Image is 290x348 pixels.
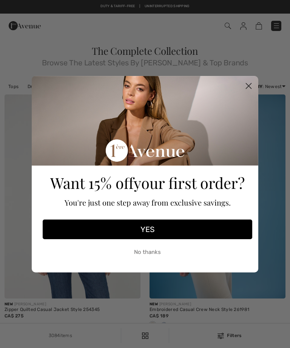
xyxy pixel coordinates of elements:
[65,197,231,207] span: You're just one step away from exclusive savings.
[43,220,252,239] button: YES
[242,79,255,93] button: Close dialog
[134,173,245,193] span: your first order?
[50,173,134,193] span: Want 15% off
[43,243,252,262] button: No thanks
